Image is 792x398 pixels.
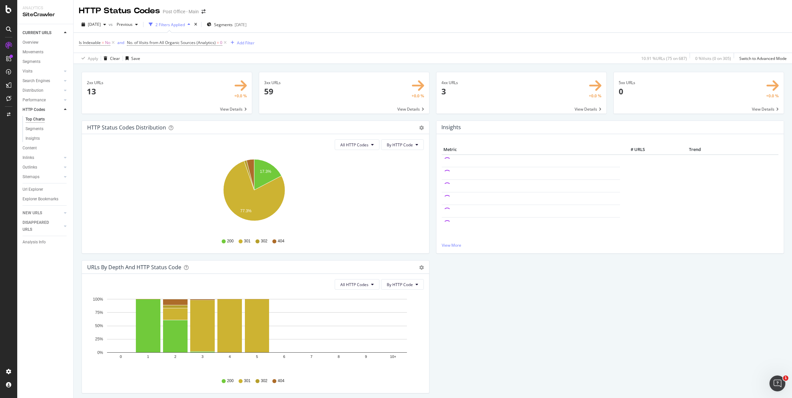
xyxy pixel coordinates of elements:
div: Search Engines [23,77,50,84]
div: Analytics [23,5,68,11]
a: Performance [23,97,62,104]
button: All HTTP Codes [335,279,379,290]
text: 17.3% [260,169,271,174]
span: 302 [261,378,267,384]
div: Segments [26,125,43,132]
a: HTTP Codes [23,106,62,113]
div: [DATE] [235,22,247,27]
button: Save [123,53,140,64]
a: Outlinks [23,164,62,171]
button: By HTTP Code [381,279,424,290]
svg: A chart. [87,295,421,372]
div: Add Filter [237,40,255,46]
div: NEW URLS [23,210,42,217]
span: = [102,40,104,45]
span: Segments [214,22,233,27]
div: CURRENT URLS [23,29,51,36]
a: CURRENT URLS [23,29,62,36]
h4: Insights [441,123,461,132]
div: Movements [23,49,43,56]
div: Apply [88,56,98,61]
div: HTTP Status Codes [79,5,160,17]
a: View More [442,242,778,248]
button: Switch to Advanced Mode [737,53,787,64]
span: 1 [783,375,788,381]
span: 404 [278,378,284,384]
div: Performance [23,97,46,104]
div: DISAPPEARED URLS [23,219,56,233]
a: Sitemaps [23,174,62,180]
div: gear [419,265,424,270]
div: Outlinks [23,164,37,171]
text: 25% [95,337,103,342]
a: Overview [23,39,69,46]
text: 75% [95,310,103,315]
button: Add Filter [228,39,255,47]
a: Explorer Bookmarks [23,196,69,203]
iframe: Intercom live chat [769,375,785,391]
span: Is Indexable [79,40,101,45]
span: No. of Visits from All Organic Sources (Analytics) [127,40,216,45]
button: [DATE] [79,19,109,30]
text: 9 [365,355,367,359]
text: 6 [283,355,285,359]
span: 302 [261,238,267,244]
div: Explorer Bookmarks [23,196,58,203]
span: All HTTP Codes [340,142,368,148]
div: Switch to Advanced Mode [739,56,787,61]
div: HTTP Codes [23,106,45,113]
text: 3 [201,355,203,359]
a: Segments [26,125,69,132]
svg: A chart. [87,155,421,232]
a: DISAPPEARED URLS [23,219,62,233]
button: and [117,39,124,46]
span: 301 [244,378,251,384]
div: Distribution [23,87,43,94]
text: 0% [97,350,103,355]
span: 200 [227,378,234,384]
div: HTTP Status Codes Distribution [87,124,166,131]
div: Url Explorer [23,186,43,193]
div: SiteCrawler [23,11,68,19]
text: 100% [93,297,103,302]
text: 10+ [390,355,396,359]
text: 8 [338,355,340,359]
div: Insights [26,135,40,142]
div: Clear [110,56,120,61]
div: Segments [23,58,40,65]
button: Apply [79,53,98,64]
button: Segments[DATE] [204,19,249,30]
a: Search Engines [23,77,62,84]
div: times [193,21,198,28]
button: By HTTP Code [381,139,424,150]
span: Previous [114,22,133,27]
text: 4 [229,355,231,359]
a: Segments [23,58,69,65]
a: Distribution [23,87,62,94]
a: NEW URLS [23,210,62,217]
a: Inlinks [23,154,62,161]
a: Content [23,145,69,152]
text: 1 [147,355,149,359]
span: 200 [227,238,234,244]
div: Save [131,56,140,61]
button: Clear [101,53,120,64]
button: Previous [114,19,141,30]
div: 10.91 % URLs ( 75 on 687 ) [641,56,687,61]
span: 301 [244,238,251,244]
a: Url Explorer [23,186,69,193]
a: Top Charts [26,116,69,123]
div: gear [419,125,424,130]
div: arrow-right-arrow-left [201,9,205,14]
a: Insights [26,135,69,142]
div: Top Charts [26,116,45,123]
span: 2025 Sep. 8th [88,22,101,27]
span: By HTTP Code [387,282,413,287]
span: = [217,40,219,45]
a: Movements [23,49,69,56]
th: # URLS [620,145,647,155]
a: Analysis Info [23,239,69,246]
text: 7 [311,355,312,359]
